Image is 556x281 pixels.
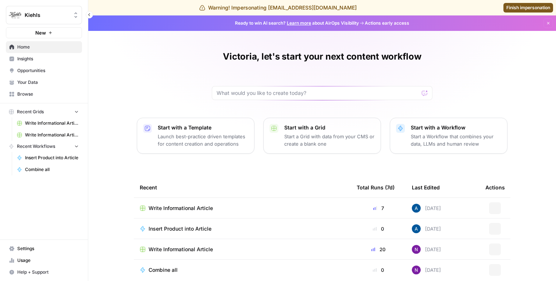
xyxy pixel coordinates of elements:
span: Finish impersonation [506,4,550,11]
a: Your Data [6,77,82,88]
a: Usage [6,255,82,266]
button: New [6,27,82,38]
span: Combine all [25,166,79,173]
a: Combine all [140,266,345,274]
a: Finish impersonation [503,3,553,13]
a: Browse [6,88,82,100]
p: Launch best-practice driven templates for content creation and operations [158,133,248,147]
div: Actions [485,177,505,198]
p: Start with a Grid [284,124,375,131]
span: Insert Product into Article [149,225,211,232]
div: Total Runs (7d) [357,177,395,198]
div: Last Edited [412,177,440,198]
span: Write Informational Article [149,246,213,253]
a: Write Informational Article [140,246,345,253]
span: Combine all [149,266,178,274]
a: Learn more [287,20,311,26]
img: Kiehls Logo [8,8,22,22]
p: Start with a Workflow [411,124,501,131]
img: kedmmdess6i2jj5txyq6cw0yj4oc [412,245,421,254]
p: Start a Workflow that combines your data, LLMs and human review [411,133,501,147]
p: Start with a Template [158,124,248,131]
a: Insert Product into Article [140,225,345,232]
span: Help + Support [17,269,79,275]
span: Write Informational Article [25,120,79,127]
a: Insights [6,53,82,65]
button: Recent Workflows [6,141,82,152]
span: Actions early access [365,20,409,26]
img: kedmmdess6i2jj5txyq6cw0yj4oc [412,266,421,274]
span: Your Data [17,79,79,86]
span: Insights [17,56,79,62]
span: Settings [17,245,79,252]
img: he81ibor8lsei4p3qvg4ugbvimgp [412,204,421,213]
div: 7 [357,204,400,212]
img: he81ibor8lsei4p3qvg4ugbvimgp [412,224,421,233]
span: New [35,29,46,36]
a: Write Informational Article [140,204,345,212]
a: Opportunities [6,65,82,77]
a: Write Informational Article [14,129,82,141]
div: 0 [357,266,400,274]
span: Recent Grids [17,109,44,115]
button: Help + Support [6,266,82,278]
button: Start with a WorkflowStart a Workflow that combines your data, LLMs and human review [390,118,507,154]
a: Settings [6,243,82,255]
a: Write Informational Article [14,117,82,129]
a: Combine all [14,164,82,175]
div: [DATE] [412,224,441,233]
div: 20 [357,246,400,253]
h1: Victoria, let's start your next content workflow [223,51,421,63]
span: Opportunities [17,67,79,74]
div: [DATE] [412,266,441,274]
span: Ready to win AI search? about AirOps Visibility [235,20,359,26]
div: [DATE] [412,204,441,213]
div: [DATE] [412,245,441,254]
span: Write Informational Article [25,132,79,138]
button: Start with a GridStart a Grid with data from your CMS or create a blank one [263,118,381,154]
button: Recent Grids [6,106,82,117]
div: 0 [357,225,400,232]
button: Start with a TemplateLaunch best-practice driven templates for content creation and operations [137,118,254,154]
span: Insert Product into Article [25,154,79,161]
span: Home [17,44,79,50]
a: Insert Product into Article [14,152,82,164]
span: Kiehls [25,11,69,19]
a: Home [6,41,82,53]
div: Warning! Impersonating [EMAIL_ADDRESS][DOMAIN_NAME] [199,4,357,11]
span: Recent Workflows [17,143,55,150]
p: Start a Grid with data from your CMS or create a blank one [284,133,375,147]
span: Browse [17,91,79,97]
span: Write Informational Article [149,204,213,212]
span: Usage [17,257,79,264]
button: Workspace: Kiehls [6,6,82,24]
input: What would you like to create today? [217,89,419,97]
div: Recent [140,177,345,198]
